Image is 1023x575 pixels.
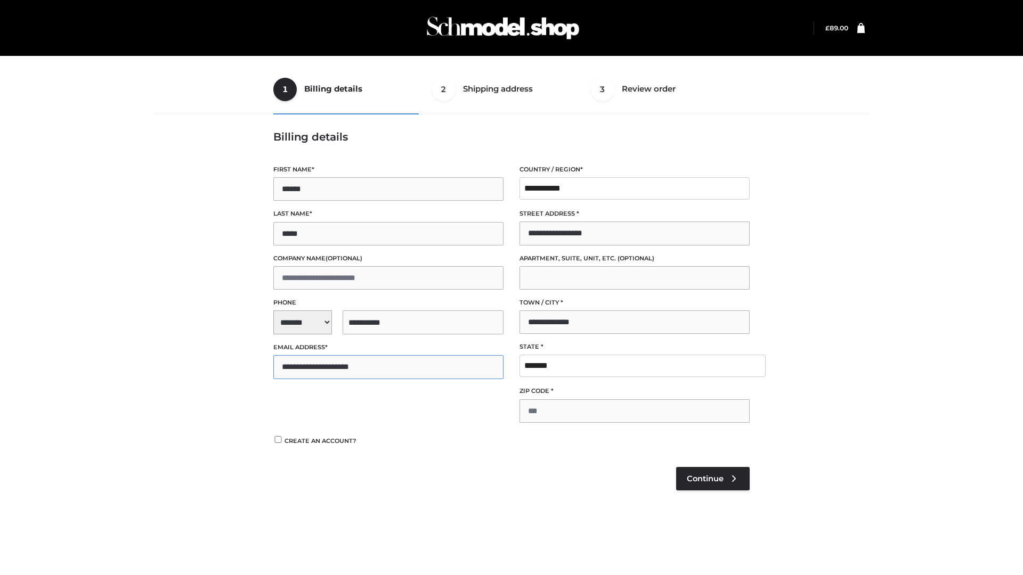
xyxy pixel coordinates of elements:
label: Company name [273,253,504,264]
label: Last name [273,209,504,219]
label: State [519,342,750,352]
span: (optional) [618,254,654,262]
label: First name [273,165,504,175]
img: Schmodel Admin 964 [423,7,583,49]
span: Create an account? [285,437,356,445]
a: £89.00 [825,24,848,32]
label: Email address [273,342,504,352]
input: Create an account? [273,436,283,443]
label: Apartment, suite, unit, etc. [519,253,750,264]
bdi: 89.00 [825,24,848,32]
span: Continue [687,474,724,483]
span: (optional) [326,254,362,262]
label: Street address [519,209,750,219]
label: Phone [273,298,504,308]
h3: Billing details [273,130,750,143]
label: Country / Region [519,165,750,175]
a: Continue [676,467,750,490]
span: £ [825,24,830,32]
label: Town / City [519,298,750,308]
label: ZIP Code [519,386,750,396]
